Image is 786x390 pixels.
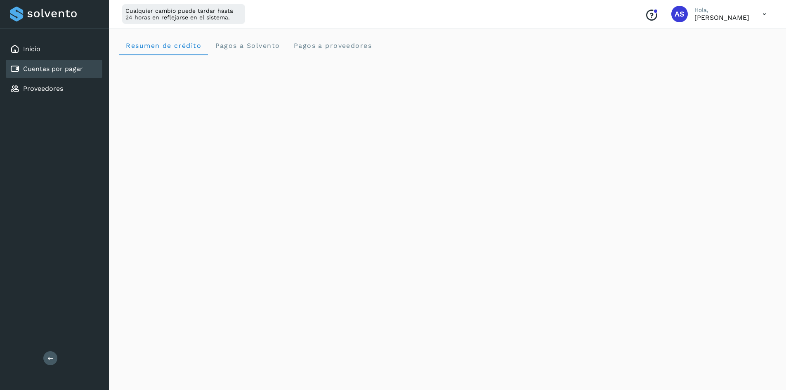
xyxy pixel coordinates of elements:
div: Cualquier cambio puede tardar hasta 24 horas en reflejarse en el sistema. [122,4,245,24]
div: Cuentas por pagar [6,60,102,78]
div: Proveedores [6,80,102,98]
p: Antonio Soto Torres [694,14,749,21]
div: Inicio [6,40,102,58]
a: Cuentas por pagar [23,65,83,73]
a: Proveedores [23,85,63,92]
a: Inicio [23,45,40,53]
p: Hola, [694,7,749,14]
span: Pagos a proveedores [293,42,372,50]
span: Pagos a Solvento [215,42,280,50]
span: Resumen de crédito [125,42,201,50]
